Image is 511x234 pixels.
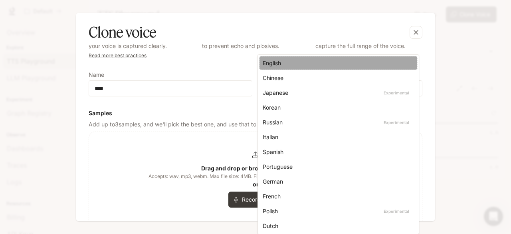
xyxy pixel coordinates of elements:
div: Polish [263,207,411,215]
p: Experimental [382,119,411,126]
div: Spanish [263,148,411,156]
div: Portuguese [263,162,411,171]
div: Korean [263,103,411,112]
div: Italian [263,133,411,141]
div: German [263,177,411,186]
div: French [263,192,411,200]
div: Chinese [263,74,411,82]
div: English [263,59,411,67]
div: Dutch [263,222,411,230]
div: Russian [263,118,411,126]
p: Experimental [382,208,411,215]
p: Experimental [382,89,411,96]
div: Japanese [263,88,411,97]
